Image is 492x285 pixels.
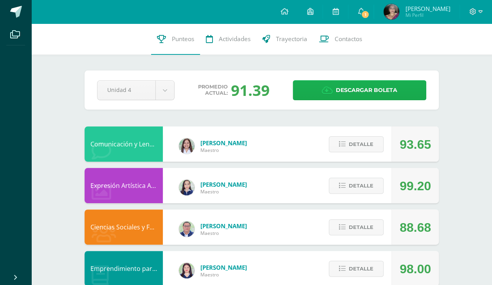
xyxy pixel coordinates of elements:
a: Unidad 4 [97,81,174,100]
img: 360951c6672e02766e5b7d72674f168c.png [179,180,195,195]
span: [PERSON_NAME] [405,5,450,13]
span: [PERSON_NAME] [200,180,247,188]
span: [PERSON_NAME] [200,222,247,230]
img: acecb51a315cac2de2e3deefdb732c9f.png [179,138,195,154]
a: Actividades [200,23,256,55]
a: Descargar boleta [293,80,426,100]
a: Punteos [151,23,200,55]
span: Detalle [349,137,373,152]
button: Detalle [329,261,384,277]
button: Detalle [329,178,384,194]
span: Contactos [335,35,362,43]
span: Maestro [200,147,247,153]
span: Actividades [219,35,251,43]
span: Maestro [200,188,247,195]
button: Detalle [329,219,384,235]
div: Comunicación y Lenguaje, Inglés [85,126,163,162]
span: 1 [361,10,369,19]
span: Maestro [200,271,247,278]
span: [PERSON_NAME] [200,139,247,147]
span: Detalle [349,179,373,193]
img: a452c7054714546f759a1a740f2e8572.png [179,263,195,278]
span: Detalle [349,220,373,234]
div: 93.65 [400,127,431,162]
div: 88.68 [400,210,431,245]
span: Trayectoria [276,35,307,43]
div: 91.39 [231,80,270,100]
a: Trayectoria [256,23,313,55]
div: Expresión Artística ARTES PLÁSTICAS [85,168,163,203]
div: Ciencias Sociales y Formación Ciudadana [85,209,163,245]
span: Punteos [172,35,194,43]
span: Mi Perfil [405,12,450,18]
div: 99.20 [400,168,431,204]
span: Descargar boleta [336,81,397,100]
span: [PERSON_NAME] [200,263,247,271]
img: 3a3c8100c5ad4521c7d5a241b3180da3.png [384,4,399,20]
span: Unidad 4 [107,81,146,99]
img: c1c1b07ef08c5b34f56a5eb7b3c08b85.png [179,221,195,237]
span: Detalle [349,262,373,276]
a: Contactos [313,23,368,55]
span: Maestro [200,230,247,236]
button: Detalle [329,136,384,152]
span: Promedio actual: [198,84,228,96]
